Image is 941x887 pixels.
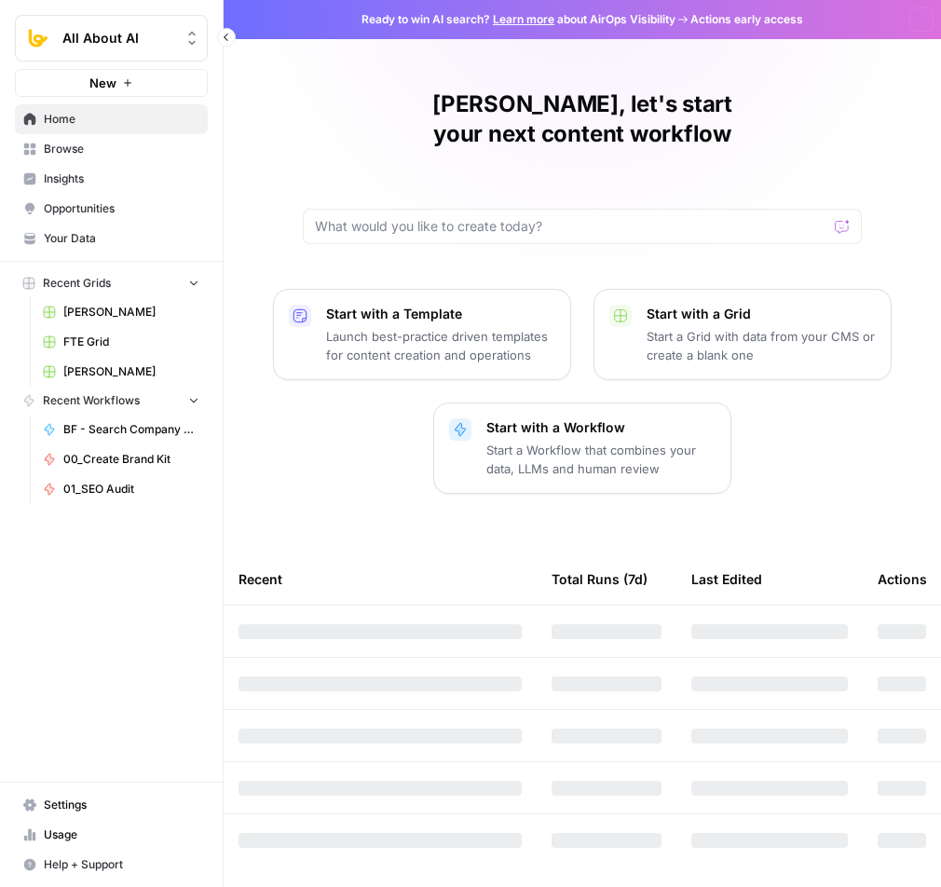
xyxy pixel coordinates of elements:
[15,104,208,134] a: Home
[15,820,208,850] a: Usage
[326,305,555,323] p: Start with a Template
[34,444,208,474] a: 00_Create Brand Kit
[15,269,208,297] button: Recent Grids
[44,111,199,128] span: Home
[34,327,208,357] a: FTE Grid
[44,141,199,157] span: Browse
[552,553,648,605] div: Total Runs (7d)
[690,11,803,28] span: Actions early access
[34,357,208,387] a: [PERSON_NAME]
[15,790,208,820] a: Settings
[63,481,199,498] span: 01_SEO Audit
[44,171,199,187] span: Insights
[15,224,208,253] a: Your Data
[647,305,876,323] p: Start with a Grid
[44,856,199,873] span: Help + Support
[63,421,199,438] span: BF - Search Company Details
[15,194,208,224] a: Opportunities
[43,392,140,409] span: Recent Workflows
[34,415,208,444] a: BF - Search Company Details
[15,387,208,415] button: Recent Workflows
[63,334,199,350] span: FTE Grid
[647,327,876,364] p: Start a Grid with data from your CMS or create a blank one
[486,441,716,478] p: Start a Workflow that combines your data, LLMs and human review
[303,89,862,149] h1: [PERSON_NAME], let's start your next content workflow
[63,451,199,468] span: 00_Create Brand Kit
[44,200,199,217] span: Opportunities
[63,363,199,380] span: [PERSON_NAME]
[273,289,571,380] button: Start with a TemplateLaunch best-practice driven templates for content creation and operations
[34,474,208,504] a: 01_SEO Audit
[239,553,522,605] div: Recent
[15,850,208,880] button: Help + Support
[361,11,675,28] span: Ready to win AI search? about AirOps Visibility
[691,553,762,605] div: Last Edited
[493,12,554,26] a: Learn more
[15,164,208,194] a: Insights
[44,230,199,247] span: Your Data
[62,29,175,48] span: All About AI
[89,74,116,92] span: New
[44,826,199,843] span: Usage
[433,403,731,494] button: Start with a WorkflowStart a Workflow that combines your data, LLMs and human review
[15,134,208,164] a: Browse
[593,289,892,380] button: Start with a GridStart a Grid with data from your CMS or create a blank one
[15,69,208,97] button: New
[43,275,111,292] span: Recent Grids
[326,327,555,364] p: Launch best-practice driven templates for content creation and operations
[15,15,208,61] button: Workspace: All About AI
[44,797,199,813] span: Settings
[486,418,716,437] p: Start with a Workflow
[315,217,827,236] input: What would you like to create today?
[63,304,199,321] span: [PERSON_NAME]
[878,553,927,605] div: Actions
[34,297,208,327] a: [PERSON_NAME]
[21,21,55,55] img: All About AI Logo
